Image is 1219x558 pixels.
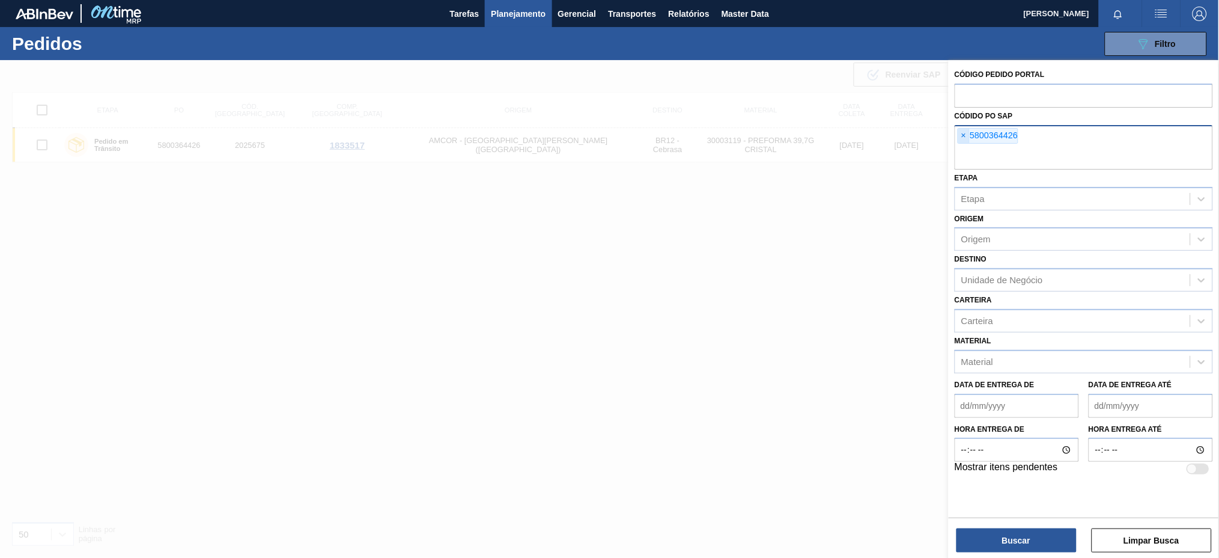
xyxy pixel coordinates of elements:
[1193,7,1207,21] img: Logout
[955,394,1079,418] input: dd/mm/yyyy
[958,128,1018,144] div: 5800364426
[961,316,993,326] div: Carteira
[1105,32,1207,56] button: Filtro
[955,174,978,182] label: Etapa
[961,194,985,204] div: Etapa
[955,70,1045,79] label: Código Pedido Portal
[1089,421,1213,438] label: Hora entrega até
[1155,39,1176,49] span: Filtro
[955,112,1013,120] label: Códido PO SAP
[961,275,1043,286] div: Unidade de Negócio
[955,462,1058,476] label: Mostrar itens pendentes
[668,7,709,21] span: Relatórios
[955,255,986,263] label: Destino
[955,215,984,223] label: Origem
[722,7,769,21] span: Master Data
[955,421,1079,438] label: Hora entrega de
[1099,5,1137,22] button: Notificações
[558,7,597,21] span: Gerencial
[450,7,479,21] span: Tarefas
[961,235,991,245] div: Origem
[608,7,656,21] span: Transportes
[961,357,993,367] div: Material
[955,381,1035,389] label: Data de Entrega de
[1089,381,1172,389] label: Data de Entrega até
[955,296,992,304] label: Carteira
[958,129,970,143] span: ×
[1089,394,1213,418] input: dd/mm/yyyy
[12,37,193,51] h1: Pedidos
[955,337,991,345] label: Material
[1154,7,1169,21] img: userActions
[16,8,73,19] img: TNhmsLtSVTkK8tSr43FrP2fwEKptu5GPRR3wAAAABJRU5ErkJggg==
[491,7,546,21] span: Planejamento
